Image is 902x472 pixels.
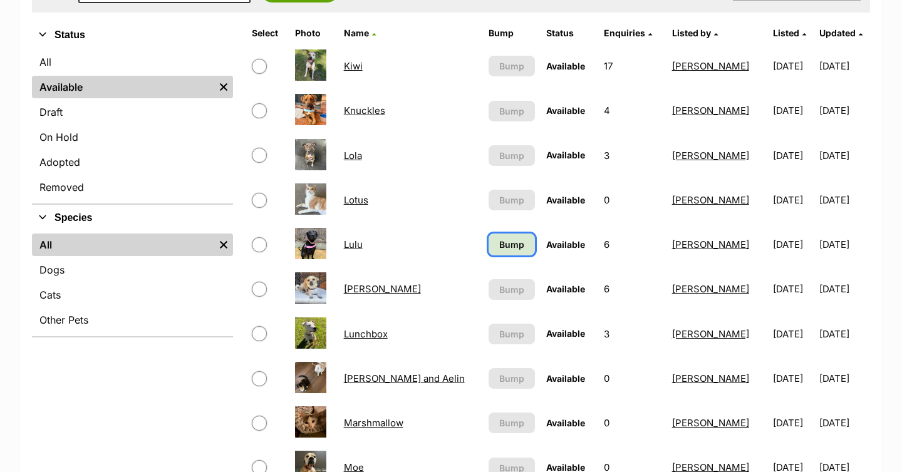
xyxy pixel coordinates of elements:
[546,418,585,428] span: Available
[672,328,749,340] a: [PERSON_NAME]
[768,178,817,222] td: [DATE]
[32,176,233,198] a: Removed
[672,283,749,295] a: [PERSON_NAME]
[489,190,535,210] button: Bump
[546,284,585,294] span: Available
[672,105,749,116] a: [PERSON_NAME]
[247,23,289,43] th: Select
[819,267,869,310] td: [DATE]
[32,151,233,173] a: Adopted
[484,23,540,43] th: Bump
[672,28,718,38] a: Listed by
[344,239,363,250] a: Lulu
[489,413,535,433] button: Bump
[672,417,749,429] a: [PERSON_NAME]
[295,317,326,349] img: Lunchbox
[546,373,585,384] span: Available
[819,357,869,400] td: [DATE]
[819,223,869,266] td: [DATE]
[499,283,524,296] span: Bump
[32,210,233,226] button: Species
[768,223,817,266] td: [DATE]
[599,267,666,310] td: 6
[489,56,535,76] button: Bump
[599,89,666,132] td: 4
[489,324,535,344] button: Bump
[344,28,376,38] a: Name
[604,28,652,38] a: Enquiries
[344,28,369,38] span: Name
[819,28,863,38] a: Updated
[599,401,666,444] td: 0
[489,368,535,389] button: Bump
[599,44,666,88] td: 17
[599,223,666,266] td: 6
[672,60,749,72] a: [PERSON_NAME]
[499,105,524,118] span: Bump
[489,233,535,255] a: Bump
[819,312,869,356] td: [DATE]
[32,76,214,98] a: Available
[541,23,598,43] th: Status
[819,89,869,132] td: [DATE]
[546,105,585,116] span: Available
[32,101,233,123] a: Draft
[344,60,363,72] a: Kiwi
[599,357,666,400] td: 0
[214,233,233,256] a: Remove filter
[672,239,749,250] a: [PERSON_NAME]
[489,101,535,121] button: Bump
[32,233,214,256] a: All
[344,105,385,116] a: Knuckles
[499,416,524,429] span: Bump
[819,178,869,222] td: [DATE]
[773,28,806,38] a: Listed
[604,28,645,38] span: translation missing: en.admin.listings.index.attributes.enquiries
[32,259,233,281] a: Dogs
[768,357,817,400] td: [DATE]
[672,372,749,384] a: [PERSON_NAME]
[546,328,585,339] span: Available
[499,193,524,207] span: Bump
[344,417,403,429] a: Marshmallow
[768,89,817,132] td: [DATE]
[344,283,421,295] a: [PERSON_NAME]
[32,309,233,331] a: Other Pets
[672,194,749,206] a: [PERSON_NAME]
[489,145,535,166] button: Bump
[344,150,362,162] a: Lola
[768,312,817,356] td: [DATE]
[489,279,535,300] button: Bump
[546,239,585,250] span: Available
[819,134,869,177] td: [DATE]
[819,401,869,444] td: [DATE]
[773,28,799,38] span: Listed
[546,61,585,71] span: Available
[599,134,666,177] td: 3
[344,328,388,340] a: Lunchbox
[599,178,666,222] td: 0
[499,149,524,162] span: Bump
[672,150,749,162] a: [PERSON_NAME]
[32,48,233,203] div: Status
[32,231,233,336] div: Species
[546,195,585,205] span: Available
[768,134,817,177] td: [DATE]
[499,327,524,341] span: Bump
[295,49,326,81] img: Kiwi
[499,238,524,251] span: Bump
[672,28,711,38] span: Listed by
[290,23,338,43] th: Photo
[32,284,233,306] a: Cats
[768,401,817,444] td: [DATE]
[32,27,233,43] button: Status
[499,372,524,385] span: Bump
[546,150,585,160] span: Available
[32,51,233,73] a: All
[499,59,524,73] span: Bump
[214,76,233,98] a: Remove filter
[32,126,233,148] a: On Hold
[344,194,368,206] a: Lotus
[819,28,856,38] span: Updated
[819,44,869,88] td: [DATE]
